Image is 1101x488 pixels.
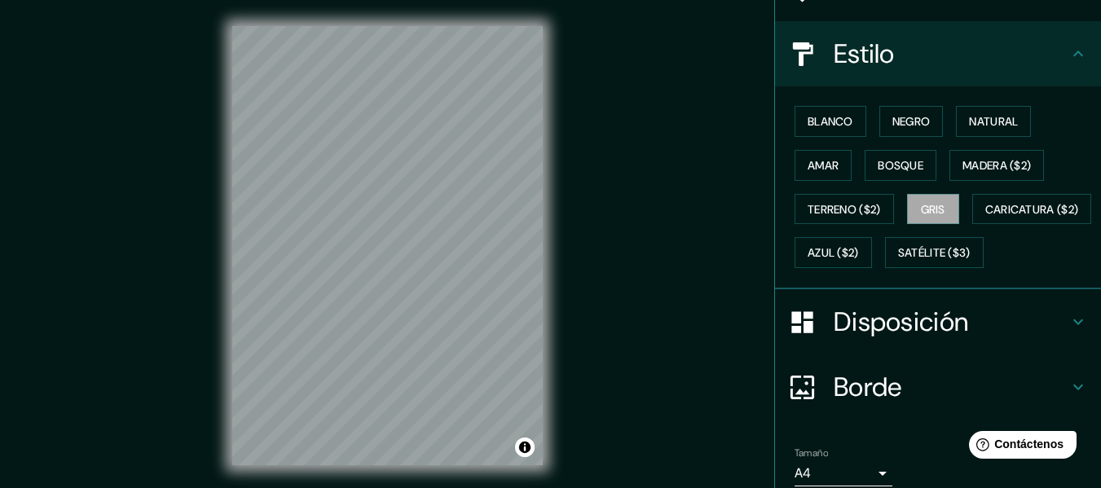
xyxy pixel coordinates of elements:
div: Borde [775,354,1101,420]
font: A4 [795,464,811,481]
button: Natural [956,106,1031,137]
button: Activar o desactivar atribución [515,437,535,457]
font: Estilo [834,37,895,71]
font: Azul ($2) [808,246,859,261]
canvas: Mapa [232,26,543,465]
font: Terreno ($2) [808,202,881,217]
font: Madera ($2) [962,158,1031,173]
font: Caricatura ($2) [985,202,1079,217]
font: Bosque [878,158,923,173]
font: Amar [808,158,839,173]
button: Satélite ($3) [885,237,984,268]
button: Blanco [795,106,866,137]
button: Azul ($2) [795,237,872,268]
font: Negro [892,114,931,129]
font: Gris [921,202,945,217]
font: Disposición [834,305,968,339]
iframe: Lanzador de widgets de ayuda [956,424,1083,470]
button: Amar [795,150,852,181]
font: Tamaño [795,446,828,459]
div: Estilo [775,21,1101,86]
button: Madera ($2) [949,150,1044,181]
button: Gris [907,194,959,225]
font: Blanco [808,114,853,129]
div: Disposición [775,289,1101,354]
button: Bosque [865,150,936,181]
div: A4 [795,460,892,486]
button: Caricatura ($2) [972,194,1092,225]
button: Negro [879,106,944,137]
button: Terreno ($2) [795,194,894,225]
font: Natural [969,114,1018,129]
font: Borde [834,370,902,404]
font: Satélite ($3) [898,246,971,261]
